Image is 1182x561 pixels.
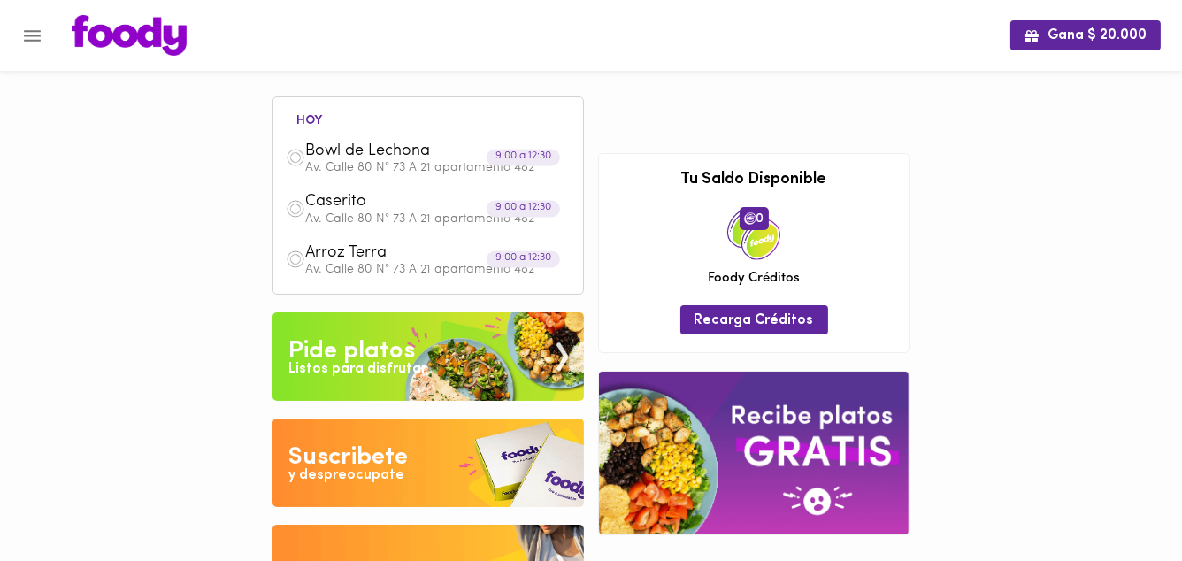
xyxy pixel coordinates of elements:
[272,312,584,401] img: Pide un Platos
[282,111,336,127] li: hoy
[305,142,509,162] span: Bowl de Lechona
[744,212,756,225] img: foody-creditos.png
[1079,458,1164,543] iframe: Messagebird Livechat Widget
[286,250,305,269] img: dish.png
[288,440,408,475] div: Suscribete
[305,162,571,174] p: Av. Calle 80 N° 73 A 21 apartamento 482
[1010,20,1161,50] button: Gana $ 20.000
[286,199,305,219] img: dish.png
[288,359,426,380] div: Listos para disfrutar
[599,372,909,534] img: referral-banner.png
[612,172,895,189] h3: Tu Saldo Disponible
[305,264,571,276] p: Av. Calle 80 N° 73 A 21 apartamento 482
[487,200,560,217] div: 9:00 a 12:30
[695,312,814,329] span: Recarga Créditos
[305,192,509,212] span: Caserito
[727,207,780,260] img: credits-package.png
[11,14,54,58] button: Menu
[1025,27,1147,44] span: Gana $ 20.000
[72,15,187,56] img: logo.png
[286,148,305,167] img: dish.png
[305,213,571,226] p: Av. Calle 80 N° 73 A 21 apartamento 482
[288,465,404,486] div: y despreocupate
[740,207,769,230] span: 0
[288,334,415,369] div: Pide platos
[708,269,800,288] span: Foody Créditos
[487,150,560,166] div: 9:00 a 12:30
[305,243,509,264] span: Arroz Terra
[680,305,828,334] button: Recarga Créditos
[272,419,584,507] img: Disfruta bajar de peso
[487,251,560,268] div: 9:00 a 12:30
